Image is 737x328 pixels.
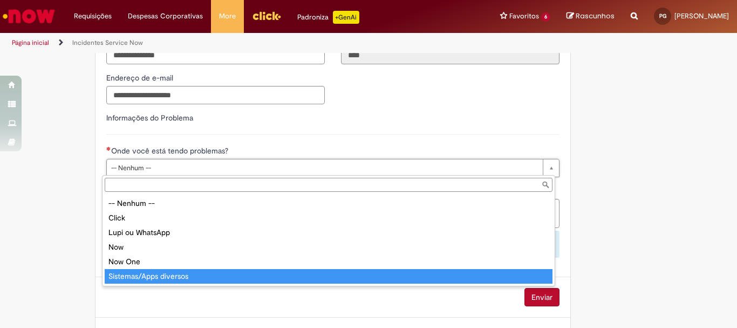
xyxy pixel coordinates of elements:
[105,255,552,269] div: Now One
[105,211,552,225] div: Click
[105,225,552,240] div: Lupi ou WhatsApp
[103,194,555,286] ul: Onde você está tendo problemas?
[105,269,552,284] div: Sistemas/Apps diversos
[105,196,552,211] div: -- Nenhum --
[105,240,552,255] div: Now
